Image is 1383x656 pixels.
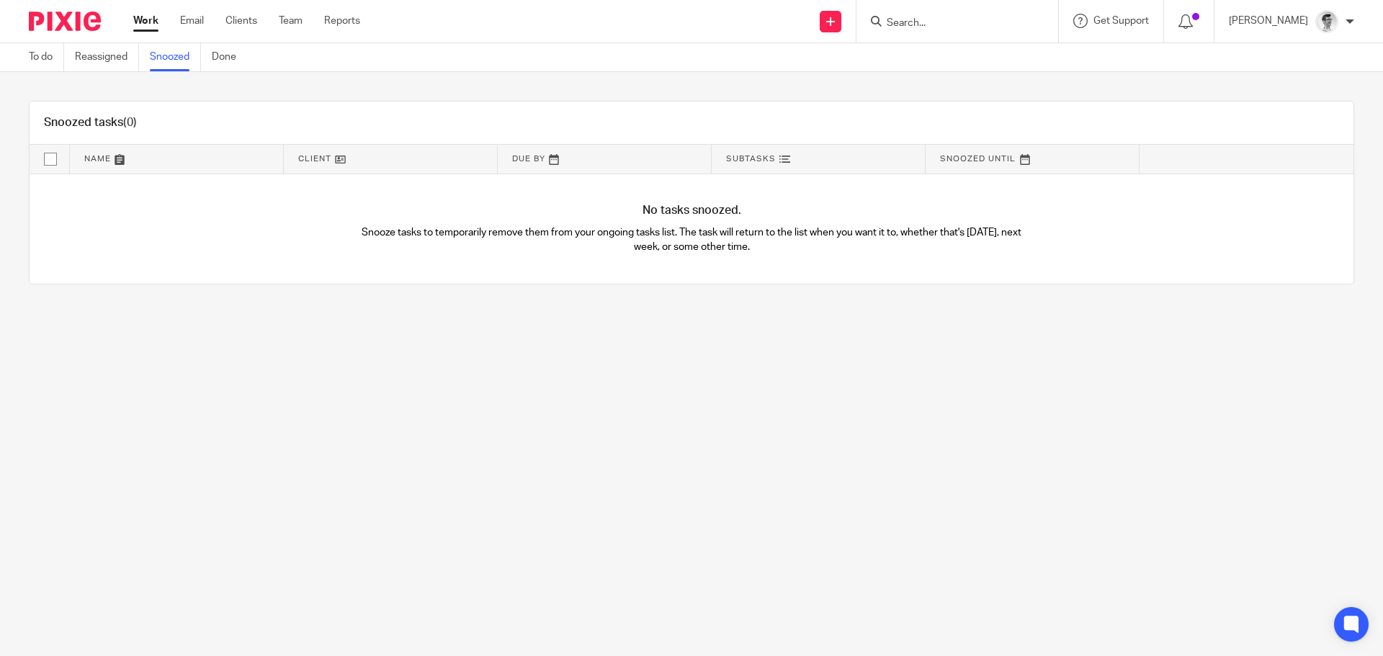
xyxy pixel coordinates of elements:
[1093,16,1149,26] span: Get Support
[180,14,204,28] a: Email
[150,43,201,71] a: Snoozed
[279,14,303,28] a: Team
[29,43,64,71] a: To do
[44,115,137,130] h1: Snoozed tasks
[133,14,158,28] a: Work
[30,203,1353,218] h4: No tasks snoozed.
[212,43,247,71] a: Done
[75,43,139,71] a: Reassigned
[885,17,1015,30] input: Search
[324,14,360,28] a: Reports
[225,14,257,28] a: Clients
[1229,14,1308,28] p: [PERSON_NAME]
[1315,10,1338,33] img: Adam_2025.jpg
[361,225,1023,255] p: Snooze tasks to temporarily remove them from your ongoing tasks list. The task will return to the...
[29,12,101,31] img: Pixie
[123,117,137,128] span: (0)
[726,155,776,163] span: Subtasks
